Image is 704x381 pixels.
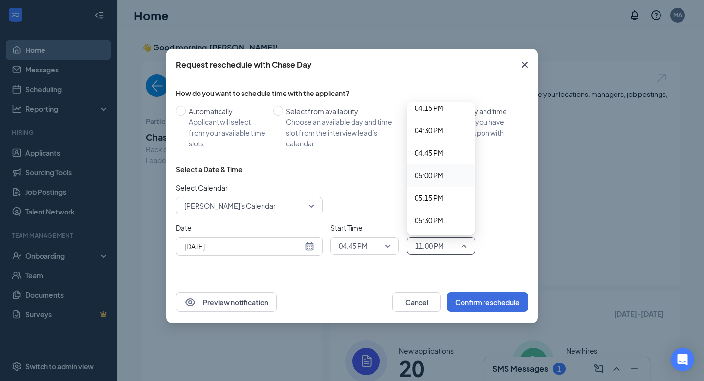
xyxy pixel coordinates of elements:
span: Start Time [330,222,399,233]
button: EyePreview notification [176,292,277,312]
input: Sep 17, 2025 [184,241,303,252]
svg: Cross [519,59,530,71]
button: Confirm reschedule [447,292,528,312]
span: 05:00 PM [415,170,443,181]
div: Request reschedule with Chase Day [176,59,311,70]
span: Select Calendar [176,182,323,193]
span: Date [176,222,323,233]
span: [PERSON_NAME]'s Calendar [184,198,276,213]
button: Cancel [392,292,441,312]
div: Open Intercom Messenger [671,348,694,371]
span: 11:00 PM [415,238,444,253]
div: Select a Date & Time [176,165,242,174]
svg: Eye [184,296,196,308]
div: How do you want to schedule time with the applicant? [176,88,528,98]
span: 05:30 PM [415,215,443,226]
div: Choose an available day and time slot from the interview lead’s calendar [286,117,402,149]
span: 05:15 PM [415,192,443,203]
div: Applicant will select from your available time slots [189,117,265,149]
div: Select from availability [286,106,402,117]
div: Automatically [189,106,265,117]
span: 04:15 PM [415,102,443,113]
span: 04:45 PM [415,147,443,158]
button: Close [511,49,538,80]
span: 04:30 PM [415,125,443,136]
span: 04:45 PM [339,238,368,253]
